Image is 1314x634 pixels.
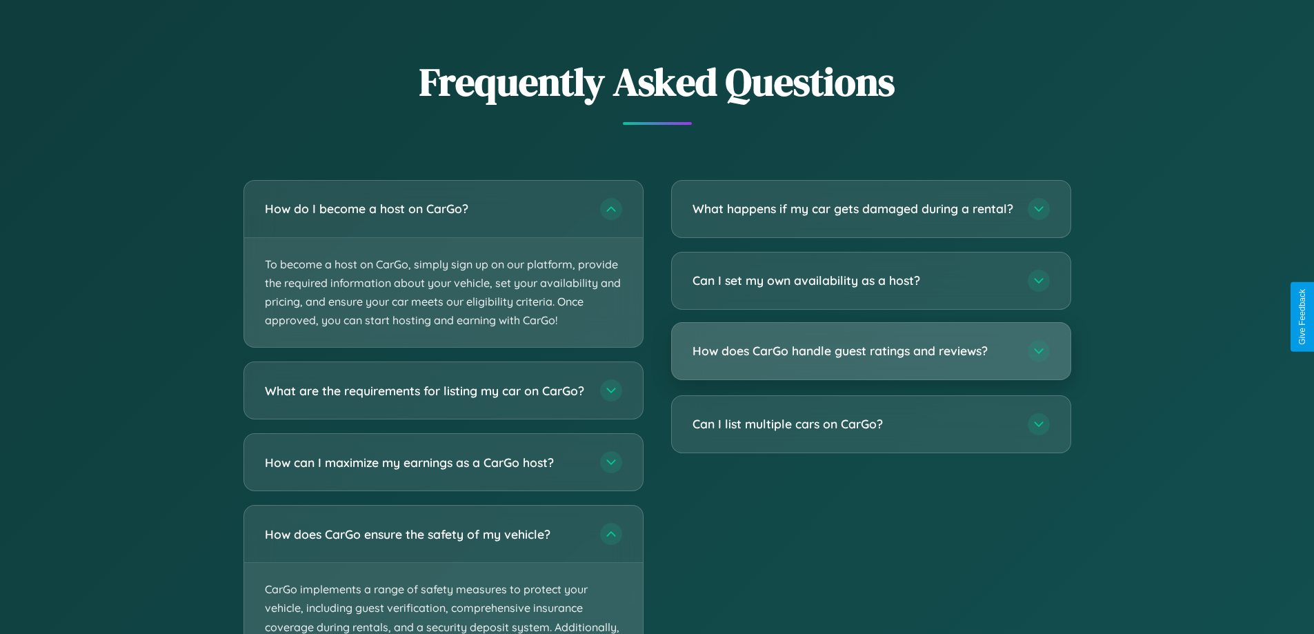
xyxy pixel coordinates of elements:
h3: What happens if my car gets damaged during a rental? [693,200,1014,217]
h3: Can I set my own availability as a host? [693,272,1014,289]
h3: How do I become a host on CarGo? [265,200,586,217]
h3: What are the requirements for listing my car on CarGo? [265,382,586,399]
p: To become a host on CarGo, simply sign up on our platform, provide the required information about... [244,238,643,348]
h3: How can I maximize my earnings as a CarGo host? [265,454,586,471]
div: Give Feedback [1297,289,1307,345]
h3: How does CarGo ensure the safety of my vehicle? [265,526,586,543]
h3: Can I list multiple cars on CarGo? [693,415,1014,433]
h2: Frequently Asked Questions [243,55,1071,108]
h3: How does CarGo handle guest ratings and reviews? [693,342,1014,359]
